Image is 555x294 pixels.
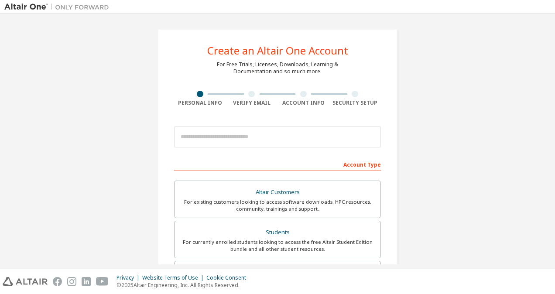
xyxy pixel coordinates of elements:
[180,226,375,239] div: Students
[206,274,251,281] div: Cookie Consent
[3,277,48,286] img: altair_logo.svg
[180,186,375,198] div: Altair Customers
[67,277,76,286] img: instagram.svg
[116,281,251,289] p: © 2025 Altair Engineering, Inc. All Rights Reserved.
[217,61,338,75] div: For Free Trials, Licenses, Downloads, Learning & Documentation and so much more.
[116,274,142,281] div: Privacy
[4,3,113,11] img: Altair One
[82,277,91,286] img: linkedin.svg
[180,198,375,212] div: For existing customers looking to access software downloads, HPC resources, community, trainings ...
[174,157,381,171] div: Account Type
[96,277,109,286] img: youtube.svg
[180,239,375,253] div: For currently enrolled students looking to access the free Altair Student Edition bundle and all ...
[142,274,206,281] div: Website Terms of Use
[226,99,278,106] div: Verify Email
[53,277,62,286] img: facebook.svg
[174,99,226,106] div: Personal Info
[329,99,381,106] div: Security Setup
[207,45,348,56] div: Create an Altair One Account
[277,99,329,106] div: Account Info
